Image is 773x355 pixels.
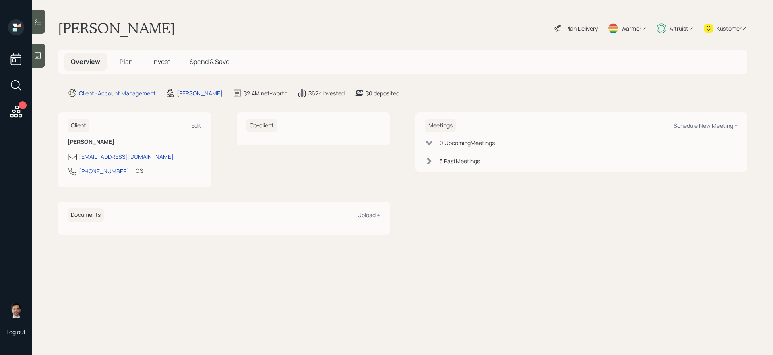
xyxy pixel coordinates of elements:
[152,57,170,66] span: Invest
[674,122,738,129] div: Schedule New Meeting +
[79,152,174,161] div: [EMAIL_ADDRESS][DOMAIN_NAME]
[566,24,598,33] div: Plan Delivery
[191,122,201,129] div: Edit
[244,89,287,98] div: $2.4M net-worth
[58,19,175,37] h1: [PERSON_NAME]
[71,57,100,66] span: Overview
[177,89,223,98] div: [PERSON_NAME]
[621,24,641,33] div: Warmer
[136,166,147,175] div: CST
[670,24,688,33] div: Altruist
[68,139,201,145] h6: [PERSON_NAME]
[366,89,399,98] div: $0 deposited
[68,208,104,222] h6: Documents
[19,101,27,109] div: 1
[79,167,129,175] div: [PHONE_NUMBER]
[68,119,89,132] h6: Client
[8,302,24,318] img: jonah-coleman-headshot.png
[308,89,345,98] div: $62k invested
[440,139,495,147] div: 0 Upcoming Meeting s
[246,119,277,132] h6: Co-client
[6,328,26,336] div: Log out
[717,24,742,33] div: Kustomer
[425,119,456,132] h6: Meetings
[358,211,380,219] div: Upload +
[190,57,229,66] span: Spend & Save
[440,157,480,165] div: 3 Past Meeting s
[79,89,156,98] div: Client · Account Management
[120,57,133,66] span: Plan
